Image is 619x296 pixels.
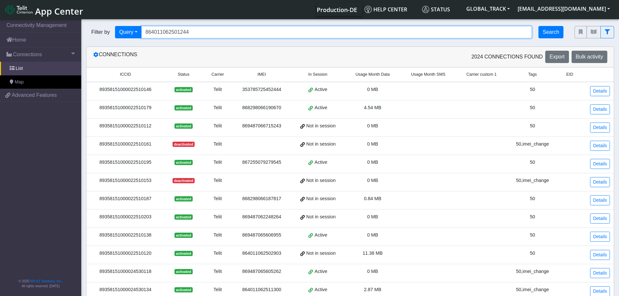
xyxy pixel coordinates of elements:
[514,3,614,15] button: [EMAIL_ADDRESS][DOMAIN_NAME]
[207,141,229,148] div: Telit
[13,51,42,58] span: Connections
[462,3,514,15] button: GLOBAL_TRACK
[141,26,532,38] input: Search...
[511,177,554,184] div: 50,imei_change
[511,159,554,166] div: 50
[88,51,350,63] div: Connections
[207,213,229,221] div: Telit
[511,195,554,202] div: 50
[115,26,142,38] button: Query
[306,141,336,148] span: Not in session
[90,159,161,166] div: 89358151000022510195
[237,195,287,202] div: 868298066187817
[590,177,610,187] a: Details
[90,195,161,202] div: 89358151000022510187
[590,268,610,278] a: Details
[367,160,378,165] span: 0 MB
[174,196,192,201] span: activated
[173,178,195,183] span: deactivated
[174,269,192,274] span: activated
[590,122,610,133] a: Details
[5,3,82,17] a: App Center
[566,71,573,78] span: EID
[237,250,287,257] div: 864011062502903
[367,214,378,219] span: 0 MB
[258,71,266,78] span: IMEI
[367,178,378,183] span: 0 MB
[12,91,57,99] span: Advanced Features
[16,65,23,72] span: List
[306,250,336,257] span: Not in session
[306,122,336,130] span: Not in session
[363,251,383,256] span: 11.38 MB
[545,51,569,63] button: Export
[207,250,229,257] div: Telit
[174,214,192,220] span: activated
[576,54,603,59] span: Bulk activity
[590,250,610,260] a: Details
[90,122,161,130] div: 89358151000022510112
[364,105,381,110] span: 4.54 MB
[411,71,445,78] span: Usage Month SMS
[174,160,192,165] span: activated
[5,5,32,15] img: logo-telit-cinterion-gw-new.png
[538,26,563,38] button: Search
[90,286,161,293] div: 89358151000024530134
[317,6,357,14] span: Production-DE
[572,51,607,63] button: Bulk activity
[316,3,357,16] a: Your current platform instance
[367,123,378,128] span: 0 MB
[315,86,327,93] span: Active
[86,28,115,36] span: Filter by
[365,6,372,13] img: knowledge.svg
[590,213,610,224] a: Details
[90,250,161,257] div: 89358151000022510120
[207,286,229,293] div: Telit
[174,287,192,292] span: activated
[237,286,287,293] div: 864011062511300
[466,71,496,78] span: Carrier custom 1
[511,141,554,148] div: 50,imei_change
[35,5,83,17] span: App Center
[237,122,287,130] div: 869487066715243
[511,286,554,293] div: 50,imei_change
[207,268,229,275] div: Telit
[174,251,192,256] span: activated
[90,232,161,239] div: 89358151000022510138
[90,177,161,184] div: 89358151000022510153
[207,122,229,130] div: Telit
[364,287,381,292] span: 2.87 MB
[574,26,614,38] div: fitlers menu
[422,6,450,13] span: Status
[306,195,336,202] span: Not in session
[207,177,229,184] div: Telit
[173,142,195,147] span: deactivated
[528,71,537,78] span: Tags
[15,79,24,86] span: Map
[367,87,378,92] span: 0 MB
[174,105,192,110] span: activated
[212,71,224,78] span: Carrier
[237,104,287,111] div: 868298066190670
[367,141,378,147] span: 0 MB
[315,159,327,166] span: Active
[355,71,390,78] span: Usage Month Data
[365,6,407,13] span: Help center
[471,53,543,61] span: 2024 Connections found
[315,286,327,293] span: Active
[174,87,192,92] span: activated
[315,104,327,111] span: Active
[174,123,192,129] span: activated
[178,71,189,78] span: Status
[237,232,287,239] div: 869487065606955
[207,104,229,111] div: Telit
[590,232,610,242] a: Details
[511,86,554,93] div: 50
[590,104,610,114] a: Details
[511,268,554,275] div: 50,imei_change
[362,3,419,16] a: Help center
[29,279,62,283] a: Telit IoT Solutions, Inc.
[419,3,462,16] a: Status
[549,54,564,59] span: Export
[207,195,229,202] div: Telit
